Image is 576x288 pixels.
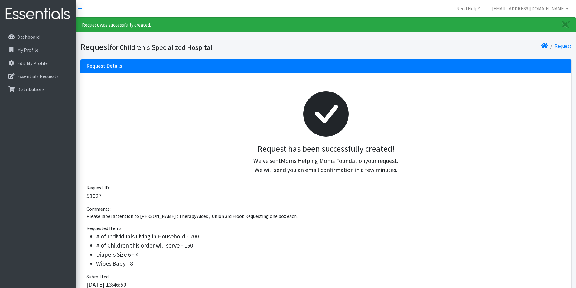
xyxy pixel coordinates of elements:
[86,63,122,69] h3: Request Details
[91,156,561,174] p: We've sent your request. We will send you an email confirmation in a few minutes.
[86,273,109,280] span: Submitted:
[80,42,324,52] h1: Request
[2,70,73,82] a: Essentials Requests
[487,2,574,15] a: [EMAIL_ADDRESS][DOMAIN_NAME]
[17,47,38,53] p: My Profile
[110,43,212,52] small: for Children's Specialized Hospital
[2,4,73,24] img: HumanEssentials
[86,212,565,220] p: Please label attention to [PERSON_NAME] ; Therapy Aides / Union 3rd Floor. Requesting one box each.
[86,185,110,191] span: Request ID:
[281,157,365,164] span: Moms Helping Moms Foundation
[96,250,565,259] li: Diapers Size 6 - 4
[96,241,565,250] li: # of Children this order will serve - 150
[96,232,565,241] li: # of Individuals Living in Household - 200
[91,144,561,154] h3: Request has been successfully created!
[86,191,565,200] p: 51027
[2,31,73,43] a: Dashboard
[2,57,73,69] a: Edit My Profile
[86,225,122,231] span: Requested Items:
[451,2,485,15] a: Need Help?
[17,73,59,79] p: Essentials Requests
[2,44,73,56] a: My Profile
[2,83,73,95] a: Distributions
[556,18,576,32] a: Close
[17,86,45,92] p: Distributions
[96,259,565,268] li: Wipes Baby - 8
[76,17,576,32] div: Request was successfully created.
[17,60,48,66] p: Edit My Profile
[86,206,111,212] span: Comments:
[555,43,571,49] a: Request
[17,34,40,40] p: Dashboard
